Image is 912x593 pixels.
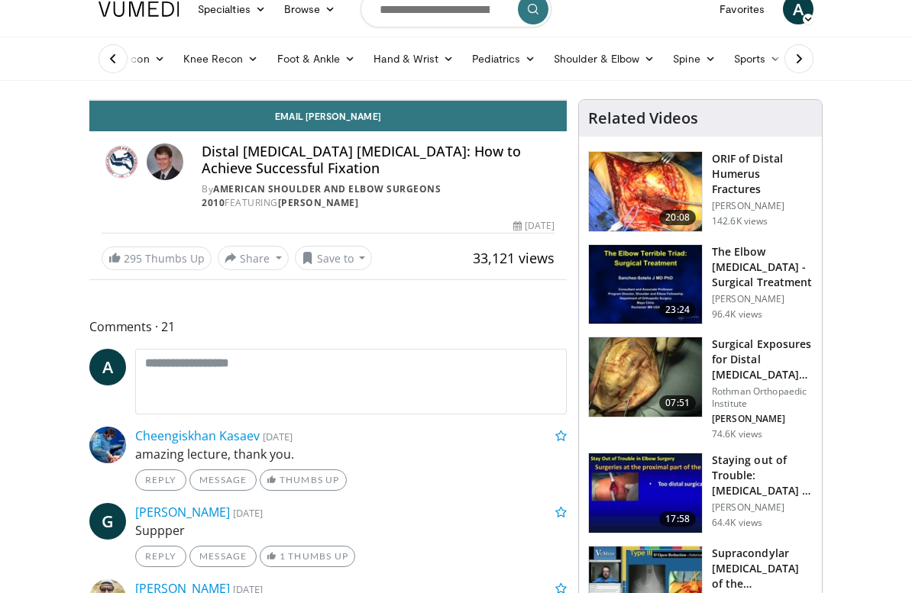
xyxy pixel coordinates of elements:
[712,453,813,498] h3: Staying out of Trouble: [MEDICAL_DATA] in Distal [MEDICAL_DATA], Dis…
[545,44,664,74] a: Shoulder & Elbow
[124,251,142,266] span: 295
[712,337,813,382] h3: Surgical Exposures for Distal [MEDICAL_DATA] [MEDICAL_DATA]
[89,503,126,540] a: G
[712,293,813,305] p: [PERSON_NAME]
[659,302,696,317] span: 23:24
[588,453,813,533] a: 17:58 Staying out of Trouble: [MEDICAL_DATA] in Distal [MEDICAL_DATA], Dis… [PERSON_NAME] 64.4K v...
[589,245,702,324] img: 162531_0000_1.png.150x105_q85_crop-smart_upscale.jpg
[280,550,286,562] span: 1
[712,215,768,227] p: 142.6K views
[189,469,257,491] a: Message
[588,151,813,232] a: 20:08 ORIF of Distal Humerus Fractures [PERSON_NAME] 142.6K views
[712,546,813,591] h3: Supracondylar [MEDICAL_DATA] of the [MEDICAL_DATA] in Children
[135,445,567,463] p: amazing lecture, thank you.
[712,200,813,212] p: [PERSON_NAME]
[189,546,257,567] a: Message
[89,101,567,131] a: Email [PERSON_NAME]
[473,249,555,267] span: 33,121 views
[260,546,355,567] a: 1 Thumbs Up
[659,511,696,527] span: 17:58
[589,337,702,417] img: 70322_0000_3.png.150x105_q85_crop-smart_upscale.jpg
[260,469,346,491] a: Thumbs Up
[218,246,289,270] button: Share
[295,246,373,270] button: Save to
[147,143,183,180] img: Avatar
[99,2,179,17] img: VuMedi Logo
[233,506,263,520] small: [DATE]
[588,244,813,325] a: 23:24 The Elbow [MEDICAL_DATA] - Surgical Treatment [PERSON_NAME] 96.4K views
[712,308,762,321] p: 96.4K views
[135,427,260,444] a: Cheengiskhan Kasaev
[712,385,813,410] p: Rothman Orthopaedic Institute
[712,244,813,290] h3: The Elbow [MEDICAL_DATA] - Surgical Treatment
[589,453,702,533] img: Q2xRg7exoPLTwO8X4xMDoxOjB1O8AjAz_1.150x105_q85_crop-smart_upscale.jpg
[712,413,813,425] p: [PERSON_NAME]
[364,44,463,74] a: Hand & Wrist
[89,349,126,385] a: A
[664,44,724,74] a: Spine
[589,152,702,231] img: orif-sanch_3.png.150x105_q85_crop-smart_upscale.jpg
[268,44,365,74] a: Foot & Ankle
[712,517,762,529] p: 64.4K views
[135,546,186,567] a: Reply
[202,182,441,209] a: American Shoulder and Elbow Surgeons 2010
[89,317,567,337] span: Comments 21
[89,427,126,463] img: Avatar
[263,430,293,443] small: [DATE]
[102,247,212,270] a: 295 Thumbs Up
[135,521,567,540] p: Suppper
[712,151,813,197] h3: ORIF of Distal Humerus Fractures
[202,143,555,176] h4: Distal [MEDICAL_DATA] [MEDICAL_DATA]: How to Achieve Successful Fixation
[659,210,696,225] span: 20:08
[278,196,359,209] a: [PERSON_NAME]
[463,44,545,74] a: Pediatrics
[725,44,791,74] a: Sports
[135,504,230,520] a: [PERSON_NAME]
[588,337,813,440] a: 07:51 Surgical Exposures for Distal [MEDICAL_DATA] [MEDICAL_DATA] Rothman Orthopaedic Institute [...
[588,109,698,127] h4: Related Videos
[513,219,555,233] div: [DATE]
[102,143,141,180] img: American Shoulder and Elbow Surgeons 2010
[202,182,555,210] div: By FEATURING
[659,395,696,411] span: 07:51
[712,428,762,440] p: 74.6K views
[174,44,268,74] a: Knee Recon
[712,501,813,514] p: [PERSON_NAME]
[135,469,186,491] a: Reply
